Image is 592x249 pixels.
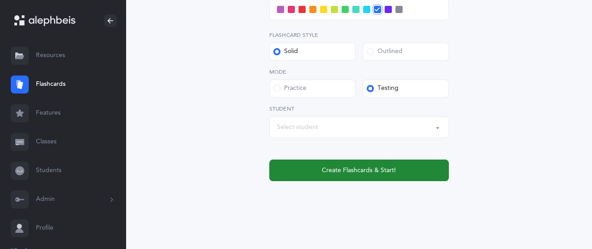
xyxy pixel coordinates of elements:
[273,47,298,56] div: Solid
[322,166,396,175] span: Create Flashcards & Start!
[269,160,449,181] button: Create Flashcards & Start!
[367,47,403,56] div: Outlined
[269,68,449,76] label: Mode
[277,123,318,132] div: Select student
[269,105,449,113] label: Student
[367,84,399,93] div: Testing
[269,31,449,39] label: Flashcard Style
[273,84,307,93] div: Practice
[269,116,449,138] button: Select student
